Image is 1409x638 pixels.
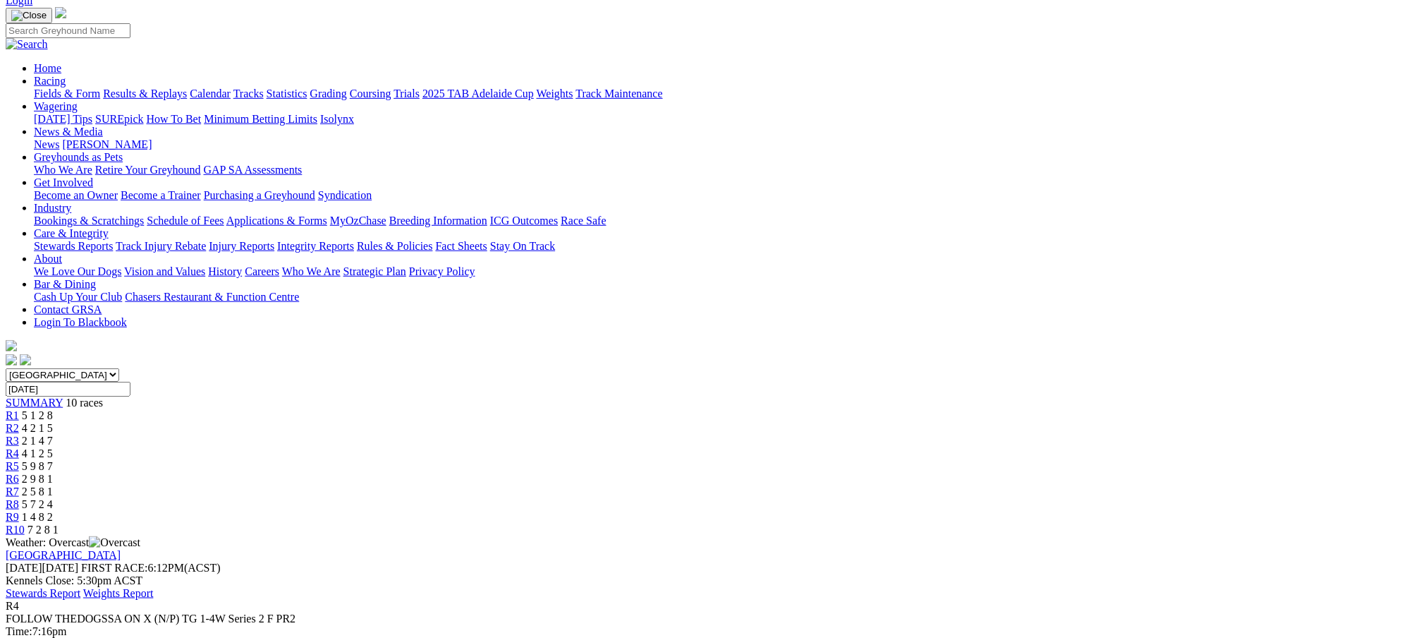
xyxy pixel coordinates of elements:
[245,265,279,277] a: Careers
[357,240,433,252] a: Rules & Policies
[147,113,202,125] a: How To Bet
[6,435,19,447] a: R3
[34,100,78,112] a: Wagering
[282,265,341,277] a: Who We Are
[537,88,573,100] a: Weights
[6,486,19,498] a: R7
[343,265,406,277] a: Strategic Plan
[350,88,391,100] a: Coursing
[34,151,123,163] a: Greyhounds as Pets
[6,473,19,485] a: R6
[209,240,274,252] a: Injury Reports
[6,625,1403,638] div: 7:16pm
[22,511,53,523] span: 1 4 8 2
[124,265,205,277] a: Vision and Values
[34,215,1403,227] div: Industry
[267,88,307,100] a: Statistics
[436,240,487,252] a: Fact Sheets
[6,382,130,397] input: Select date
[125,291,299,303] a: Chasers Restaurant & Function Centre
[34,164,1403,176] div: Greyhounds as Pets
[6,8,52,23] button: Toggle navigation
[22,409,53,421] span: 5 1 2 8
[34,265,1403,278] div: About
[226,215,327,227] a: Applications & Forms
[34,113,92,125] a: [DATE] Tips
[409,265,475,277] a: Privacy Policy
[22,422,53,434] span: 4 2 1 5
[490,240,555,252] a: Stay On Track
[6,587,80,599] a: Stewards Report
[83,587,154,599] a: Weights Report
[6,397,63,409] span: SUMMARY
[22,486,53,498] span: 2 5 8 1
[561,215,606,227] a: Race Safe
[34,88,100,100] a: Fields & Form
[34,138,59,150] a: News
[6,613,1403,625] div: FOLLOW THEDOGSSA ON X (N/P) TG 1-4W Series 2 F PR2
[6,409,19,421] a: R1
[6,549,121,561] a: [GEOGRAPHIC_DATA]
[6,447,19,459] a: R4
[6,422,19,434] span: R2
[11,10,47,21] img: Close
[81,562,221,574] span: 6:12PM(ACST)
[89,536,140,549] img: Overcast
[277,240,354,252] a: Integrity Reports
[121,189,201,201] a: Become a Trainer
[6,511,19,523] a: R9
[204,189,315,201] a: Purchasing a Greyhound
[233,88,264,100] a: Tracks
[34,202,71,214] a: Industry
[34,291,122,303] a: Cash Up Your Club
[576,88,663,100] a: Track Maintenance
[34,215,144,227] a: Bookings & Scratchings
[6,460,19,472] a: R5
[22,473,53,485] span: 2 9 8 1
[34,253,62,265] a: About
[318,189,372,201] a: Syndication
[34,138,1403,151] div: News & Media
[116,240,206,252] a: Track Injury Rebate
[6,23,130,38] input: Search
[208,265,242,277] a: History
[34,113,1403,126] div: Wagering
[28,524,59,536] span: 7 2 8 1
[389,215,487,227] a: Breeding Information
[95,113,143,125] a: SUREpick
[6,536,140,548] span: Weather: Overcast
[6,524,25,536] a: R10
[204,164,303,176] a: GAP SA Assessments
[34,240,113,252] a: Stewards Reports
[20,354,31,366] img: twitter.svg
[22,435,53,447] span: 2 1 4 7
[190,88,231,100] a: Calendar
[81,562,147,574] span: FIRST RACE:
[34,227,109,239] a: Care & Integrity
[34,176,93,188] a: Get Involved
[34,265,121,277] a: We Love Our Dogs
[66,397,103,409] span: 10 races
[6,498,19,510] a: R8
[310,88,347,100] a: Grading
[22,498,53,510] span: 5 7 2 4
[6,340,17,351] img: logo-grsa-white.png
[34,62,61,74] a: Home
[22,460,53,472] span: 5 9 8 7
[34,303,102,315] a: Contact GRSA
[422,88,534,100] a: 2025 TAB Adelaide Cup
[490,215,558,227] a: ICG Outcomes
[147,215,224,227] a: Schedule of Fees
[62,138,152,150] a: [PERSON_NAME]
[55,7,66,18] img: logo-grsa-white.png
[95,164,201,176] a: Retire Your Greyhound
[103,88,187,100] a: Results & Replays
[320,113,354,125] a: Isolynx
[34,75,66,87] a: Racing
